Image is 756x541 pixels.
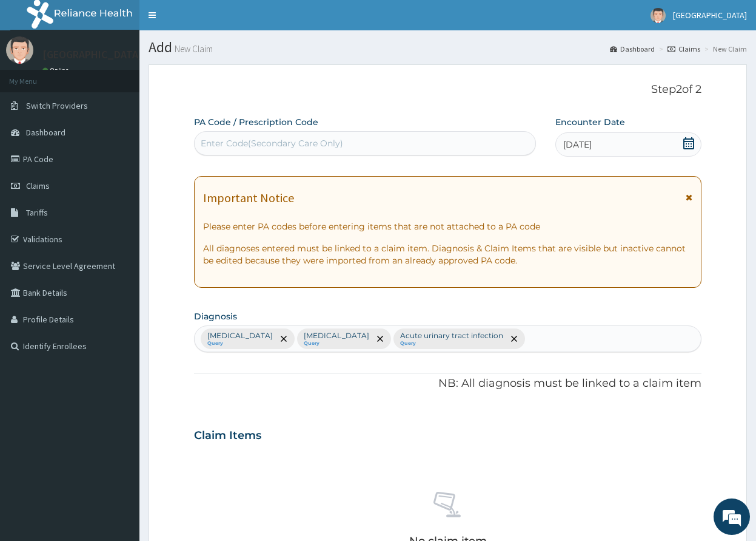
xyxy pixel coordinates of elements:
[304,341,369,347] small: Query
[6,36,33,64] img: User Image
[400,341,503,347] small: Query
[194,83,701,97] p: Step 2 of 2
[194,116,318,128] label: PA Code / Prescription Code
[304,331,369,341] p: [MEDICAL_DATA]
[555,116,625,128] label: Encounter Date
[201,137,343,149] div: Enter Code(Secondary Care Only)
[42,49,142,60] p: [GEOGRAPHIC_DATA]
[563,138,592,151] span: [DATE]
[667,44,700,54] a: Claims
[194,429,261,443] h3: Claim Items
[207,341,273,347] small: Query
[42,66,72,75] a: Online
[400,331,503,341] p: Acute urinary tract infection
[172,44,213,53] small: New Claim
[203,220,692,233] p: Please enter PA codes before entering items that are not attached to a PA code
[610,44,655,54] a: Dashboard
[26,180,50,191] span: Claims
[207,331,273,341] p: [MEDICAL_DATA]
[651,8,666,23] img: User Image
[701,44,747,54] li: New Claim
[375,333,386,344] span: remove selection option
[26,100,88,111] span: Switch Providers
[149,39,747,55] h1: Add
[203,191,294,205] h1: Important Notice
[26,207,48,218] span: Tariffs
[509,333,520,344] span: remove selection option
[26,127,65,138] span: Dashboard
[203,242,692,267] p: All diagnoses entered must be linked to a claim item. Diagnosis & Claim Items that are visible bu...
[194,310,237,322] label: Diagnosis
[673,10,747,21] span: [GEOGRAPHIC_DATA]
[194,376,701,392] p: NB: All diagnosis must be linked to a claim item
[278,333,289,344] span: remove selection option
